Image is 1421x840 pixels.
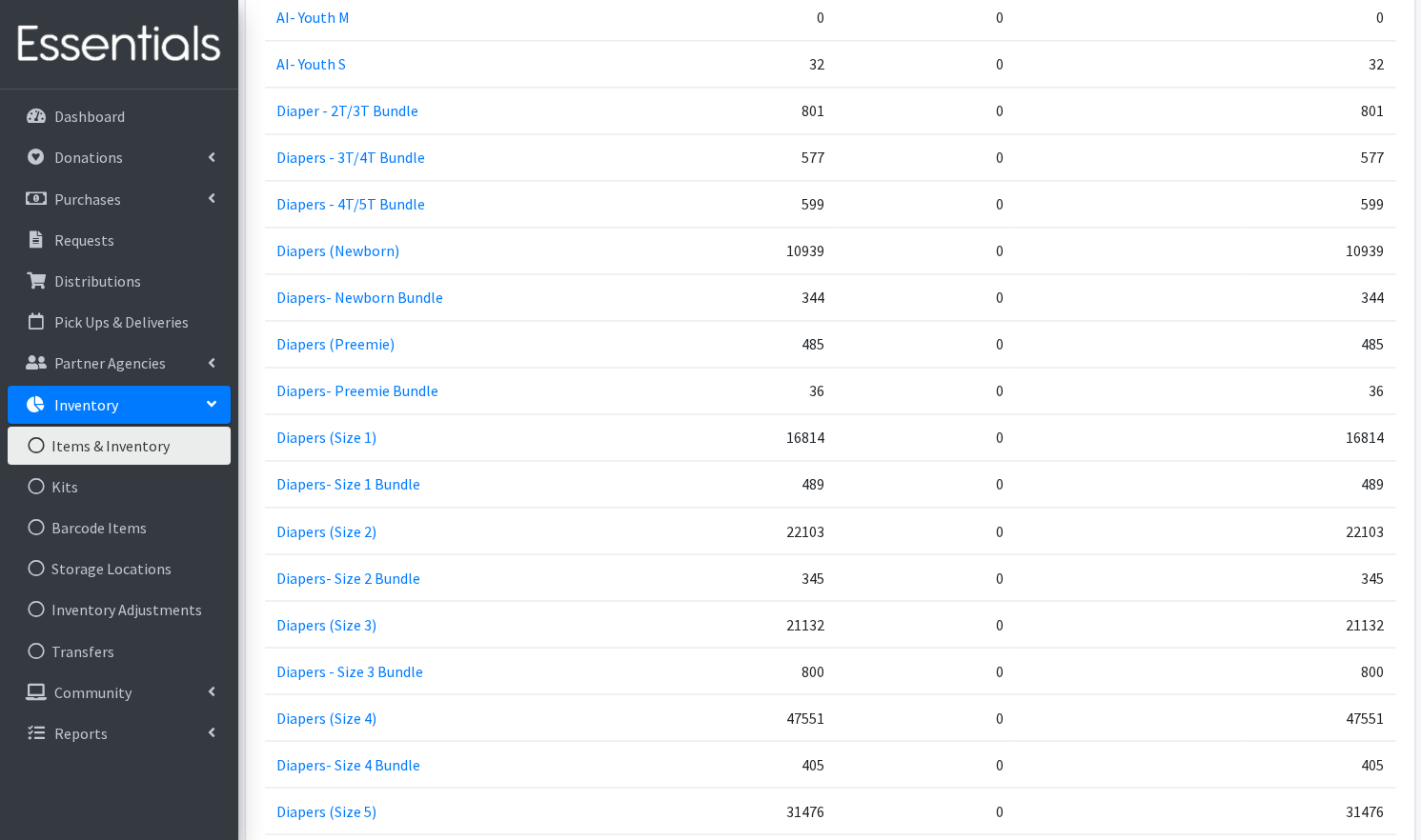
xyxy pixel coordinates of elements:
[8,221,231,259] a: Requests
[639,600,835,647] td: 21132
[1245,413,1394,460] td: 16814
[639,40,835,87] td: 32
[276,148,425,167] a: Diapers - 3T/4T Bundle
[54,353,166,372] p: Partner Agencies
[8,180,231,218] a: Purchases
[835,87,1014,133] td: 0
[639,740,835,787] td: 405
[835,133,1014,180] td: 0
[835,600,1014,647] td: 0
[835,647,1014,693] td: 0
[54,312,189,331] p: Pick Ups & Deliveries
[54,107,125,126] p: Dashboard
[1245,87,1394,133] td: 801
[276,428,376,447] a: Diapers (Size 1)
[835,227,1014,273] td: 0
[276,614,376,633] a: Diapers (Size 3)
[1245,693,1394,740] td: 47551
[1245,320,1394,367] td: 485
[276,194,425,213] a: Diapers - 4T/5T Bundle
[8,303,231,341] a: Pick Ups & Deliveries
[8,590,231,629] a: Inventory Adjustments
[1245,40,1394,87] td: 32
[276,801,376,820] a: Diapers (Size 5)
[276,334,395,353] a: Diapers (Preemie)
[276,241,399,260] a: Diapers (Newborn)
[1245,647,1394,693] td: 800
[1245,460,1394,507] td: 489
[639,787,835,833] td: 31476
[639,507,835,553] td: 22103
[1245,600,1394,647] td: 21132
[1245,740,1394,787] td: 405
[639,87,835,133] td: 801
[8,632,231,670] a: Transfers
[276,8,350,27] a: AI- Youth M
[54,271,141,290] p: Distributions
[1245,180,1394,227] td: 599
[639,227,835,273] td: 10939
[835,180,1014,227] td: 0
[54,724,108,743] p: Reports
[276,754,420,773] a: Diapers- Size 4 Bundle
[639,553,835,600] td: 345
[8,509,231,547] a: Barcode Items
[8,12,231,76] img: HumanEssentials
[1245,507,1394,553] td: 22103
[54,395,118,414] p: Inventory
[639,647,835,693] td: 800
[276,521,376,540] a: Diapers (Size 2)
[8,138,231,176] a: Donations
[1245,133,1394,180] td: 577
[835,320,1014,367] td: 0
[835,740,1014,787] td: 0
[835,507,1014,553] td: 0
[8,714,231,752] a: Reports
[276,708,376,727] a: Diapers (Size 4)
[8,427,231,465] a: Items & Inventory
[835,413,1014,460] td: 0
[8,97,231,135] a: Dashboard
[835,40,1014,87] td: 0
[639,460,835,507] td: 489
[1245,553,1394,600] td: 345
[276,54,346,73] a: AI- Youth S
[8,673,231,711] a: Community
[639,693,835,740] td: 47551
[639,133,835,180] td: 577
[639,320,835,367] td: 485
[639,367,835,413] td: 36
[835,273,1014,320] td: 0
[8,262,231,300] a: Distributions
[8,386,231,424] a: Inventory
[276,568,420,587] a: Diapers- Size 2 Bundle
[1245,273,1394,320] td: 344
[276,661,423,680] a: Diapers - Size 3 Bundle
[639,180,835,227] td: 599
[835,787,1014,833] td: 0
[276,101,418,120] a: Diaper - 2T/3T Bundle
[1245,367,1394,413] td: 36
[835,693,1014,740] td: 0
[54,190,121,209] p: Purchases
[835,553,1014,600] td: 0
[8,468,231,506] a: Kits
[835,460,1014,507] td: 0
[8,550,231,588] a: Storage Locations
[54,148,123,167] p: Donations
[276,381,438,400] a: Diapers- Preemie Bundle
[639,273,835,320] td: 344
[1245,787,1394,833] td: 31476
[639,413,835,460] td: 16814
[835,367,1014,413] td: 0
[54,230,114,250] p: Requests
[54,683,132,702] p: Community
[276,474,420,493] a: Diapers- Size 1 Bundle
[1245,227,1394,273] td: 10939
[8,344,231,382] a: Partner Agencies
[276,288,443,307] a: Diapers- Newborn Bundle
